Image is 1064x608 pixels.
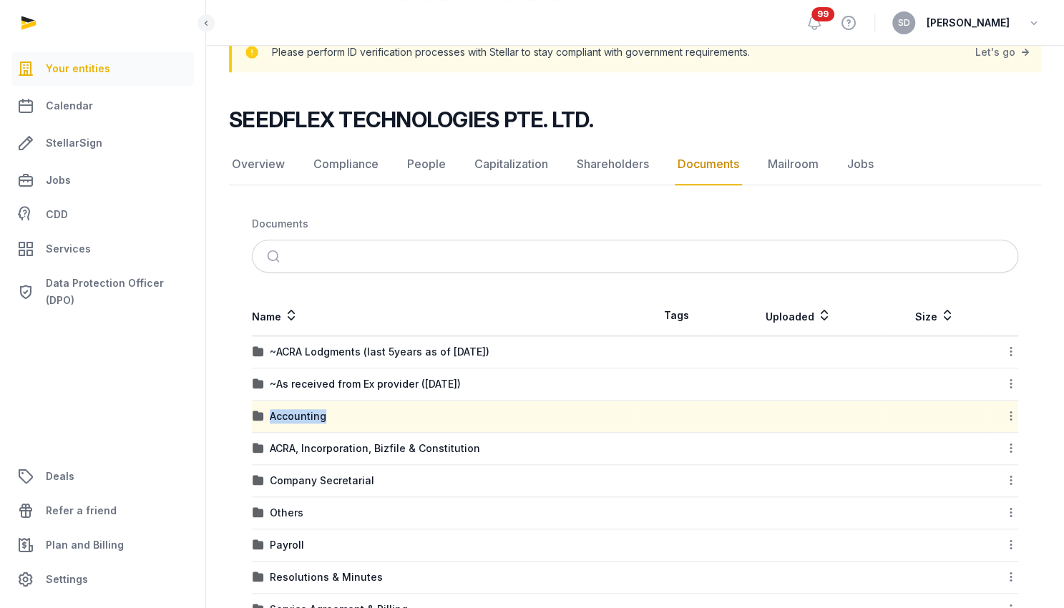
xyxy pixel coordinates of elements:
div: ACRA, Incorporation, Bizfile & Constitution [270,441,480,456]
div: Others [270,506,303,520]
a: Your entities [11,52,194,86]
a: Overview [229,144,288,185]
a: Refer a friend [11,494,194,528]
a: Mailroom [765,144,821,185]
img: folder.svg [253,507,264,519]
a: Let's go [975,42,1033,62]
a: Shareholders [574,144,652,185]
a: Jobs [11,163,194,197]
a: Documents [675,144,742,185]
a: Data Protection Officer (DPO) [11,269,194,315]
span: SD [898,19,910,27]
a: CDD [11,200,194,229]
div: Company Secretarial [270,474,374,488]
span: Data Protection Officer (DPO) [46,275,188,309]
nav: Breadcrumb [252,208,1018,240]
th: Uploaded [718,295,880,336]
a: Services [11,232,194,266]
img: folder.svg [253,539,264,551]
span: Your entities [46,60,110,77]
p: Please perform ID verification processes with Stellar to stay compliant with government requireme... [272,42,750,62]
span: 99 [811,7,834,21]
div: Resolutions & Minutes [270,570,383,584]
div: Payroll [270,538,304,552]
span: Plan and Billing [46,536,124,554]
a: Plan and Billing [11,528,194,562]
nav: Tabs [229,144,1041,185]
div: Documents [252,217,308,231]
span: Settings [46,571,88,588]
a: Compliance [311,144,381,185]
th: Name [252,295,635,336]
span: Refer a friend [46,502,117,519]
div: ~ACRA Lodgments (last 5years as of [DATE]) [270,345,489,359]
div: Accounting [270,409,326,423]
h2: SEEDFLEX TECHNOLOGIES PTE. LTD. [229,107,593,132]
th: Size [880,295,990,336]
a: People [404,144,449,185]
span: Jobs [46,172,71,189]
span: Services [46,240,91,258]
button: SD [892,11,915,34]
a: StellarSign [11,126,194,160]
th: Tags [635,295,718,336]
a: Deals [11,459,194,494]
div: ~As received from Ex provider ([DATE]) [270,377,461,391]
a: Capitalization [472,144,551,185]
a: Calendar [11,89,194,123]
iframe: Chat Widget [992,539,1064,608]
img: folder.svg [253,346,264,358]
img: folder.svg [253,572,264,583]
span: Deals [46,468,74,485]
span: Calendar [46,97,93,114]
img: folder.svg [253,475,264,486]
span: StellarSign [46,134,102,152]
button: Submit [258,240,292,272]
a: Jobs [844,144,877,185]
span: CDD [46,206,68,223]
span: [PERSON_NAME] [927,14,1010,31]
img: folder.svg [253,443,264,454]
a: Settings [11,562,194,597]
img: folder.svg [253,411,264,422]
img: folder.svg [253,378,264,390]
